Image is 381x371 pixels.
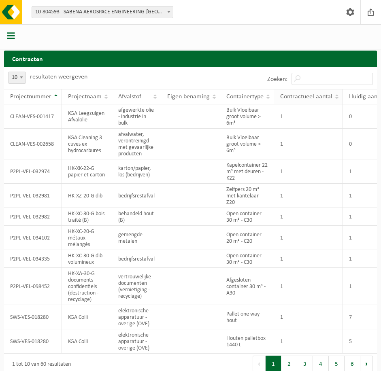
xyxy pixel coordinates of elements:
[8,72,26,84] span: 10
[220,208,274,226] td: Open container 30 m³ - C30
[226,93,264,100] span: Containertype
[274,208,343,226] td: 1
[274,159,343,184] td: 1
[220,329,274,354] td: Houten palletbox 1440 L
[4,208,62,226] td: P2PL-VEL-032982
[4,268,62,305] td: P2PL-VEL-098452
[4,226,62,250] td: P2PL-VEL-034102
[62,305,112,329] td: KGA Colli
[220,305,274,329] td: Pallet one way hout
[30,74,87,80] label: resultaten weergeven
[112,305,161,329] td: elektronische apparatuur - overige (OVE)
[62,268,112,305] td: HK-XA-30-G documents confidentiels (destruction - recyclage)
[4,104,62,129] td: CLEAN-VES-001417
[274,184,343,208] td: 1
[274,226,343,250] td: 1
[112,184,161,208] td: bedrijfsrestafval
[112,208,161,226] td: behandeld hout (B)
[62,104,112,129] td: KGA Leegzuigen Afvalolie
[220,250,274,268] td: Open container 30 m³ - C30
[4,51,377,66] h2: Contracten
[62,208,112,226] td: HK-XC-30-G bois traité (B)
[68,93,102,100] span: Projectnaam
[112,159,161,184] td: karton/papier, los (bedrijven)
[112,250,161,268] td: bedrijfsrestafval
[274,129,343,159] td: 1
[274,305,343,329] td: 1
[274,268,343,305] td: 1
[112,329,161,354] td: elektronische apparatuur - overige (OVE)
[112,226,161,250] td: gemengde metalen
[220,159,274,184] td: Kapelcontainer 22 m³ met deuren - K22
[220,268,274,305] td: Afgesloten container 30 m³ - A30
[4,159,62,184] td: P2PL-VEL-032974
[62,159,112,184] td: HK-XK-22-G papier et carton
[112,268,161,305] td: vertrouwelijke documenten (vernietiging - recyclage)
[220,184,274,208] td: Zelfpers 20 m³ met kantelaar - Z20
[62,226,112,250] td: HK-XC-20-G métaux mélangés
[4,305,62,329] td: SWS-VES-018280
[167,93,210,100] span: Eigen benaming
[112,129,161,159] td: afvalwater, verontreinigd met gevaarlijke producten
[274,329,343,354] td: 1
[118,93,141,100] span: Afvalstof
[220,226,274,250] td: Open container 20 m³ - C20
[4,250,62,268] td: P2PL-VEL-034335
[267,76,287,83] label: Zoeken:
[4,184,62,208] td: P2PL-VEL-032981
[4,129,62,159] td: CLEAN-VES-002658
[62,329,112,354] td: KGA Colli
[274,104,343,129] td: 1
[62,184,112,208] td: HK-XZ-20-G dib
[62,129,112,159] td: KGA Cleaning 3 cuves ex hydrocarbures
[220,104,274,129] td: Bulk Vloeibaar groot volume > 6m³
[220,129,274,159] td: Bulk Vloeibaar groot volume > 6m³
[62,250,112,268] td: HK-XC-30-G dib volumineux
[32,6,173,18] span: 10-804593 - SABENA AEROSPACE ENGINEERING-CHARLEROI - GOSSELIES
[112,104,161,129] td: afgewerkte olie - industrie in bulk
[4,329,62,354] td: SWS-VES-018280
[10,93,51,100] span: Projectnummer
[280,93,332,100] span: Contractueel aantal
[274,250,343,268] td: 1
[9,72,26,83] span: 10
